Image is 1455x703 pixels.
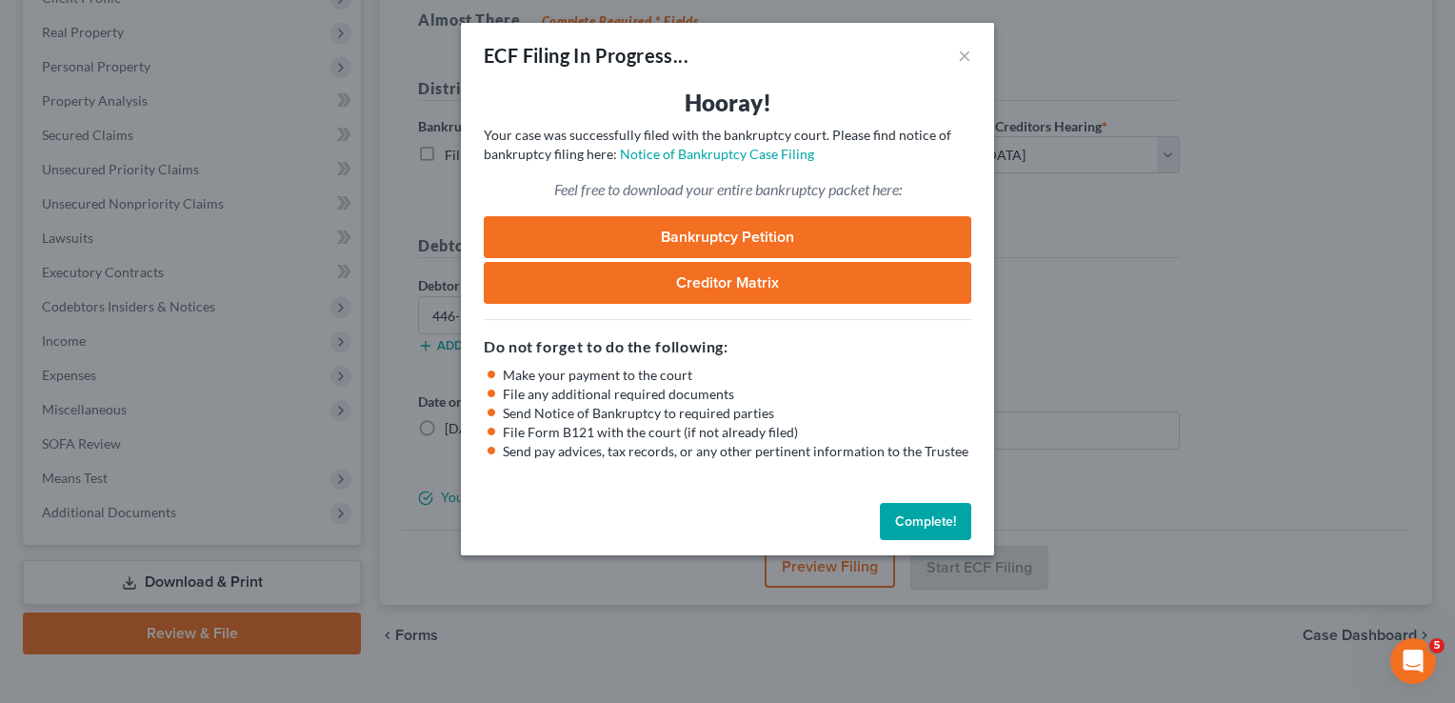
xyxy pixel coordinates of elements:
[484,42,688,69] div: ECF Filing In Progress...
[1429,638,1445,653] span: 5
[484,262,971,304] a: Creditor Matrix
[503,442,971,461] li: Send pay advices, tax records, or any other pertinent information to the Trustee
[503,385,971,404] li: File any additional required documents
[484,179,971,201] p: Feel free to download your entire bankruptcy packet here:
[484,88,971,118] h3: Hooray!
[880,503,971,541] button: Complete!
[484,216,971,258] a: Bankruptcy Petition
[958,44,971,67] button: ×
[484,127,951,162] span: Your case was successfully filed with the bankruptcy court. Please find notice of bankruptcy fili...
[620,146,814,162] a: Notice of Bankruptcy Case Filing
[503,404,971,423] li: Send Notice of Bankruptcy to required parties
[484,335,971,358] h5: Do not forget to do the following:
[503,423,971,442] li: File Form B121 with the court (if not already filed)
[503,366,971,385] li: Make your payment to the court
[1390,638,1436,684] iframe: Intercom live chat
